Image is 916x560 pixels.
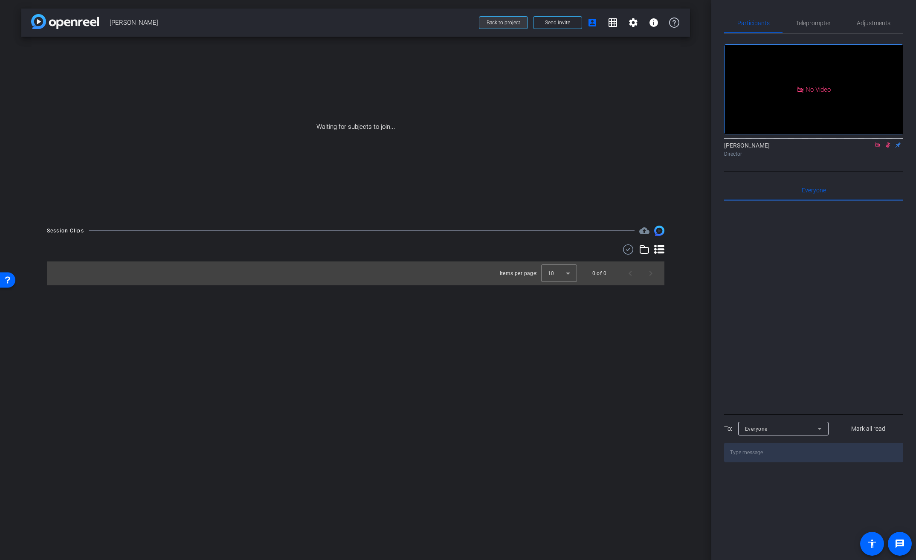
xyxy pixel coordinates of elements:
[639,226,649,236] mat-icon: cloud_upload
[857,20,890,26] span: Adjustments
[737,20,770,26] span: Participants
[724,141,903,158] div: [PERSON_NAME]
[110,14,474,31] span: [PERSON_NAME]
[639,226,649,236] span: Destinations for your clips
[608,17,618,28] mat-icon: grid_on
[851,424,885,433] span: Mark all read
[479,16,528,29] button: Back to project
[620,263,641,284] button: Previous page
[545,19,570,26] span: Send invite
[21,37,690,217] div: Waiting for subjects to join...
[587,17,597,28] mat-icon: account_box
[649,17,659,28] mat-icon: info
[895,539,905,549] mat-icon: message
[806,85,831,93] span: No Video
[654,226,664,236] img: Session clips
[592,269,606,278] div: 0 of 0
[641,263,661,284] button: Next page
[802,187,826,193] span: Everyone
[47,226,84,235] div: Session Clips
[487,20,520,26] span: Back to project
[500,269,538,278] div: Items per page:
[533,16,582,29] button: Send invite
[796,20,831,26] span: Teleprompter
[867,539,877,549] mat-icon: accessibility
[31,14,99,29] img: app-logo
[745,426,768,432] span: Everyone
[724,424,732,434] div: To:
[724,150,903,158] div: Director
[628,17,638,28] mat-icon: settings
[834,421,904,436] button: Mark all read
